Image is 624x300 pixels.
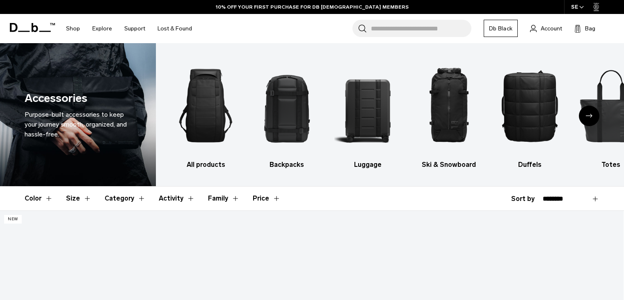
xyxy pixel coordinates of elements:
p: New [4,215,22,224]
li: 4 / 10 [416,55,482,170]
a: Db Luggage [334,55,401,170]
li: 1 / 10 [172,55,239,170]
button: Toggle Filter [25,187,53,210]
li: 5 / 10 [497,55,564,170]
h3: Luggage [334,160,401,170]
img: Db [497,55,564,156]
button: Toggle Filter [159,187,195,210]
a: Db All products [172,55,239,170]
h3: Ski & Snowboard [416,160,482,170]
h1: Accessories [25,90,87,107]
li: 3 / 10 [334,55,401,170]
img: Db [416,55,482,156]
img: Db [334,55,401,156]
a: Db Ski & Snowboard [416,55,482,170]
li: 2 / 10 [254,55,320,170]
h3: Duffels [497,160,564,170]
nav: Main Navigation [60,14,198,43]
a: Account [530,23,562,33]
h3: All products [172,160,239,170]
a: Lost & Found [158,14,192,43]
img: Db [172,55,239,156]
a: Shop [66,14,80,43]
button: Toggle Filter [208,187,240,210]
button: Toggle Filter [105,187,146,210]
span: Bag [585,24,595,33]
button: Toggle Filter [66,187,91,210]
a: Explore [92,14,112,43]
button: Bag [574,23,595,33]
h3: Backpacks [254,160,320,170]
span: Account [541,24,562,33]
a: Db Black [484,20,518,37]
button: Toggle Price [253,187,281,210]
a: Support [124,14,145,43]
a: 10% OFF YOUR FIRST PURCHASE FOR DB [DEMOGRAPHIC_DATA] MEMBERS [216,3,409,11]
a: Db Duffels [497,55,564,170]
a: Db Backpacks [254,55,320,170]
img: Db [254,55,320,156]
div: Next slide [579,106,599,126]
div: Purpose-built accessories to keep your journey smooth, organized, and hassle-free. [25,110,131,139]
